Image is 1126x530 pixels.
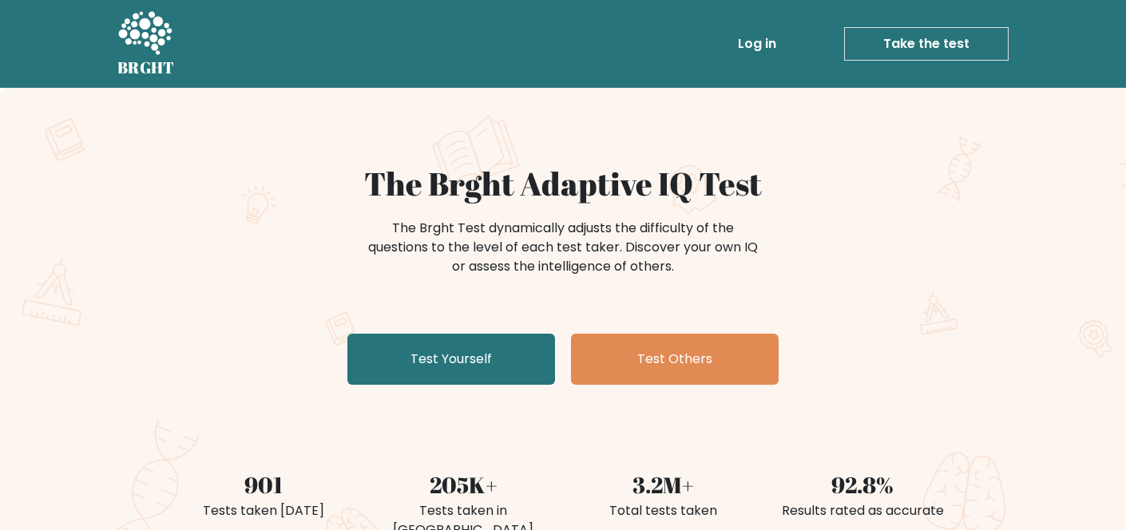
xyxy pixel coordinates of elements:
a: Test Others [571,334,779,385]
a: Test Yourself [347,334,555,385]
a: BRGHT [117,6,175,81]
div: 205K+ [373,468,553,501]
div: 901 [173,468,354,501]
div: 3.2M+ [573,468,753,501]
div: Results rated as accurate [772,501,953,520]
h1: The Brght Adaptive IQ Test [173,164,953,203]
h5: BRGHT [117,58,175,77]
div: The Brght Test dynamically adjusts the difficulty of the questions to the level of each test take... [363,219,763,276]
div: Tests taken [DATE] [173,501,354,520]
a: Log in [732,28,783,60]
div: Total tests taken [573,501,753,520]
a: Take the test [844,27,1009,61]
div: 92.8% [772,468,953,501]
